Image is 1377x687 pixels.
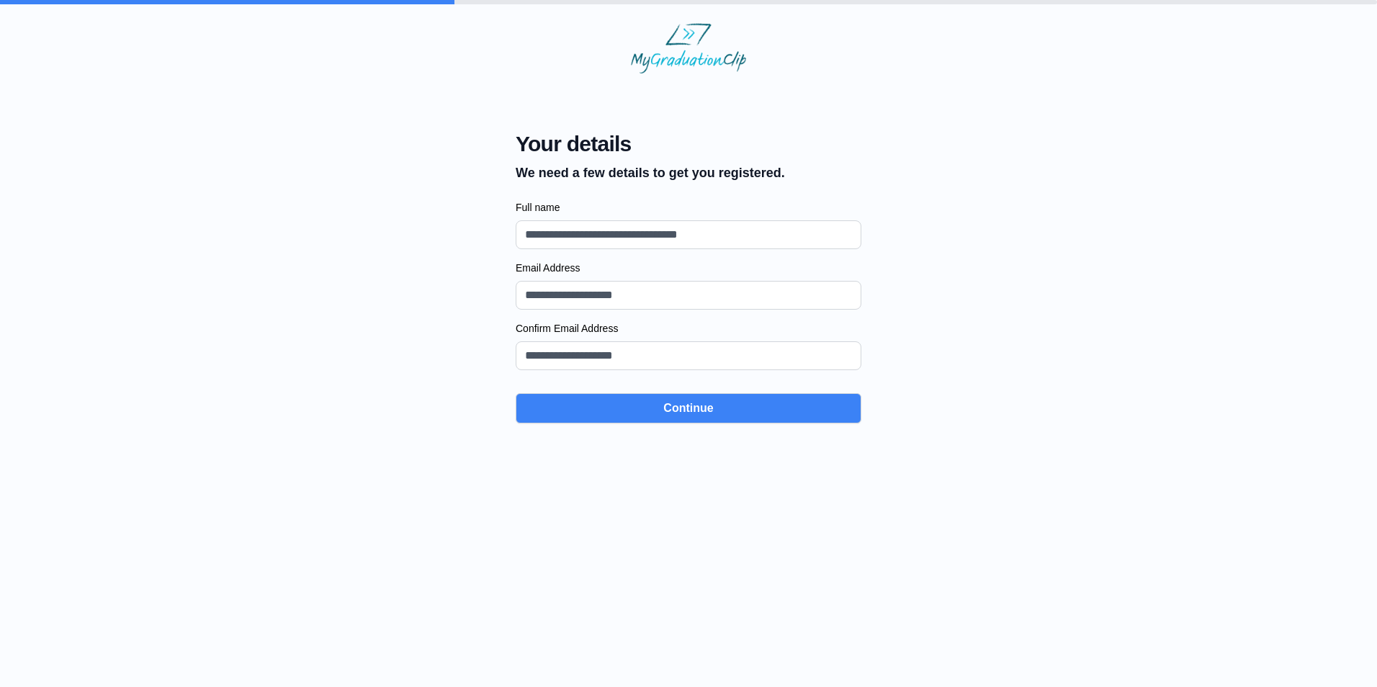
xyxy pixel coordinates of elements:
img: MyGraduationClip [631,23,746,73]
label: Confirm Email Address [516,321,861,336]
span: Your details [516,131,785,157]
p: We need a few details to get you registered. [516,163,785,183]
label: Email Address [516,261,861,275]
label: Full name [516,200,861,215]
button: Continue [516,393,861,423]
